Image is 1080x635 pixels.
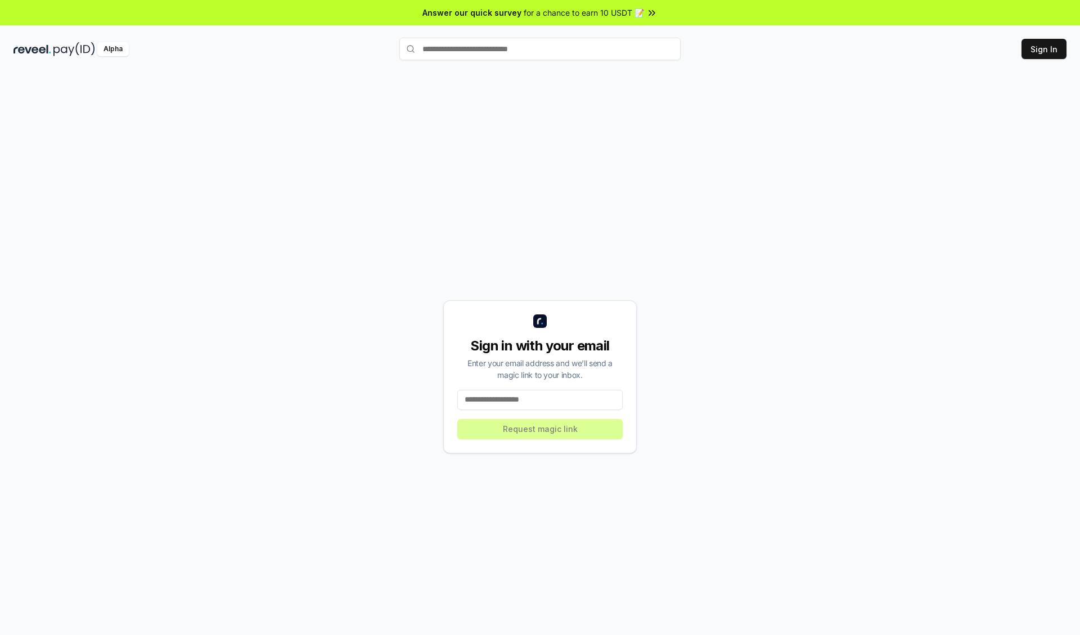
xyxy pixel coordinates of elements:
div: Sign in with your email [457,337,623,355]
img: pay_id [53,42,95,56]
button: Sign In [1021,39,1066,59]
img: reveel_dark [13,42,51,56]
img: logo_small [533,314,547,328]
div: Enter your email address and we’ll send a magic link to your inbox. [457,357,623,381]
div: Alpha [97,42,129,56]
span: Answer our quick survey [422,7,521,19]
span: for a chance to earn 10 USDT 📝 [524,7,644,19]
